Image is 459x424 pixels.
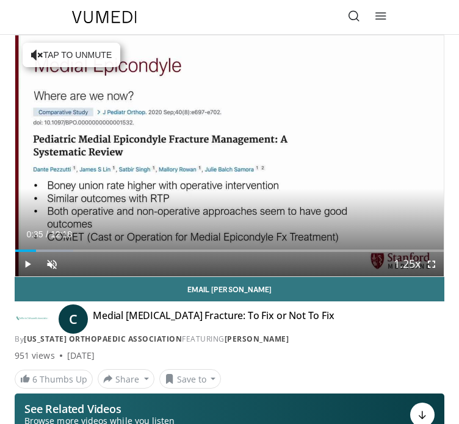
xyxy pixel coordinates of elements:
span: 0:35 [26,229,43,239]
button: Tap to unmute [23,43,120,67]
button: Fullscreen [419,252,444,276]
span: 12:18 [51,229,72,239]
span: 951 views [15,350,55,362]
button: Save to [159,369,222,389]
div: [DATE] [67,350,95,362]
div: By FEATURING [15,334,444,345]
div: Progress Bar [15,250,444,252]
button: Unmute [40,252,64,276]
button: Play [15,252,40,276]
span: / [46,229,48,239]
a: Email [PERSON_NAME] [15,277,444,301]
button: Share [98,369,154,389]
p: See Related Videos [24,403,175,415]
a: C [59,304,88,334]
h4: Medial [MEDICAL_DATA] Fracture: To Fix or Not To Fix [93,309,334,329]
span: 6 [32,373,37,385]
button: Playback Rate [395,252,419,276]
a: 6 Thumbs Up [15,370,93,389]
a: [PERSON_NAME] [225,334,289,344]
video-js: Video Player [15,35,444,276]
img: California Orthopaedic Association [15,309,49,329]
img: VuMedi Logo [72,11,137,23]
a: [US_STATE] Orthopaedic Association [24,334,182,344]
